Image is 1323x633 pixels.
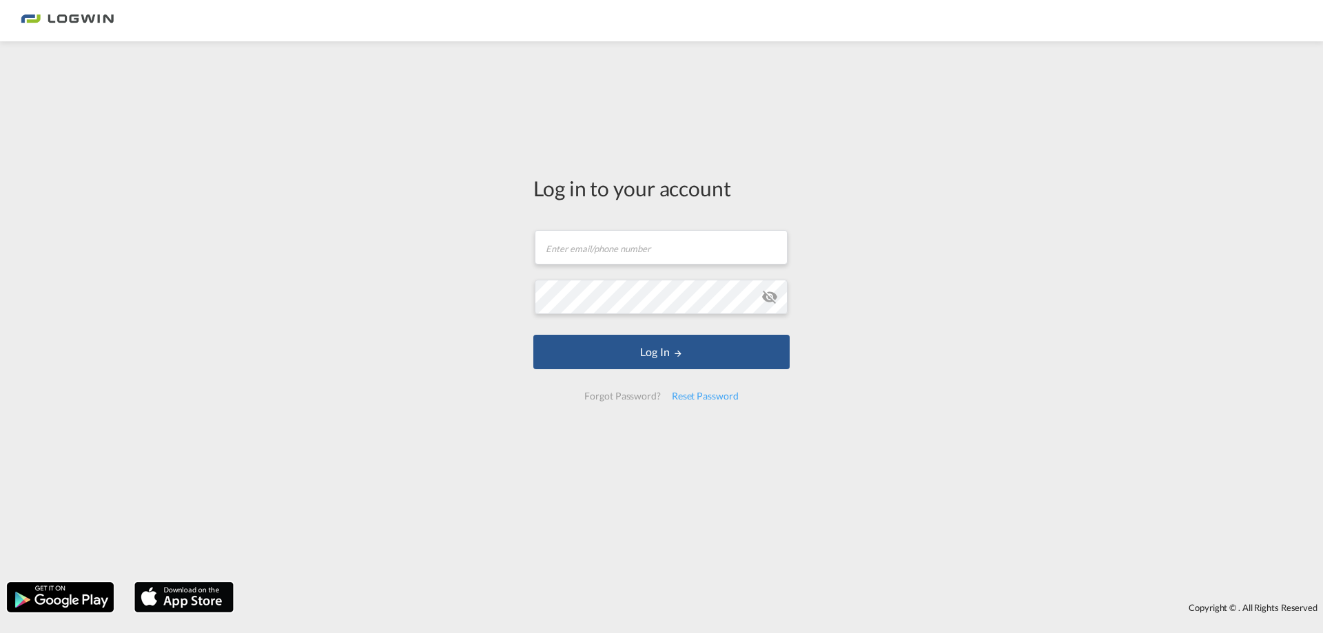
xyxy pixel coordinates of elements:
[133,581,235,614] img: apple.png
[6,581,115,614] img: google.png
[761,289,778,305] md-icon: icon-eye-off
[533,174,790,203] div: Log in to your account
[666,384,744,408] div: Reset Password
[579,384,666,408] div: Forgot Password?
[21,6,114,37] img: 2761ae10d95411efa20a1f5e0282d2d7.png
[240,596,1323,619] div: Copyright © . All Rights Reserved
[535,230,788,264] input: Enter email/phone number
[533,335,790,369] button: LOGIN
